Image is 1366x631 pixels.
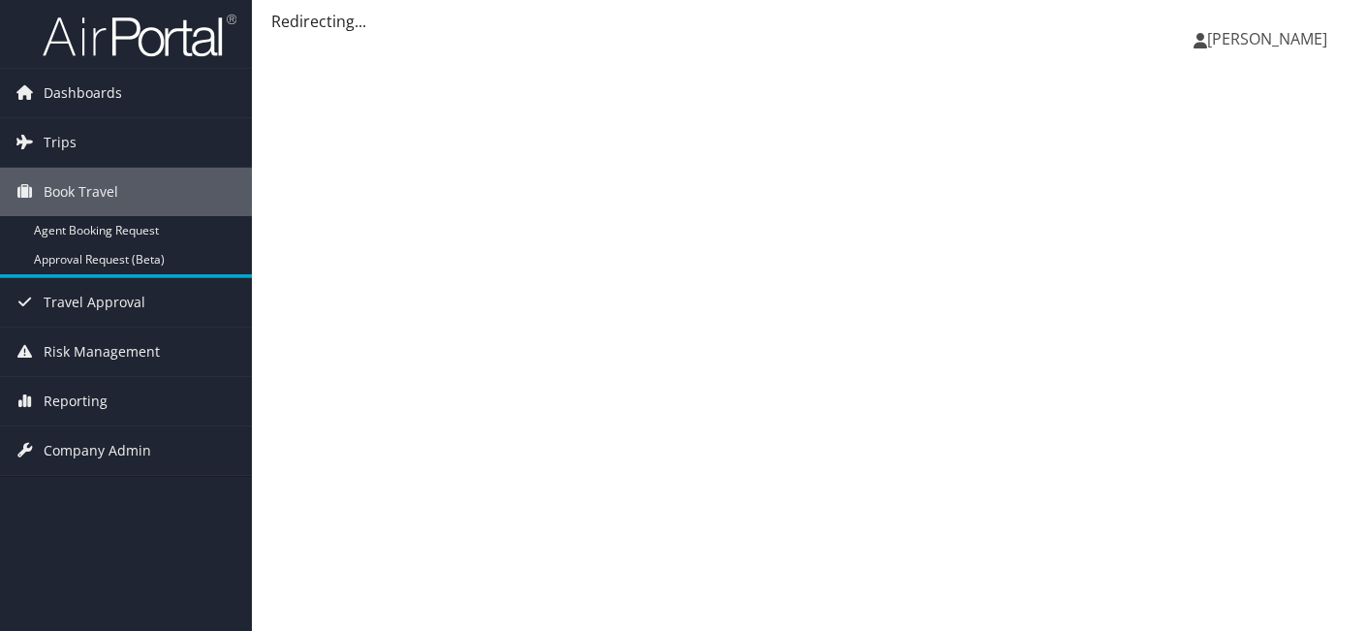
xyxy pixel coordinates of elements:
span: Trips [44,118,77,167]
a: [PERSON_NAME] [1194,10,1347,68]
span: [PERSON_NAME] [1207,28,1327,49]
span: Dashboards [44,69,122,117]
span: Company Admin [44,426,151,475]
img: airportal-logo.png [43,13,236,58]
span: Travel Approval [44,278,145,327]
div: Redirecting... [271,10,1347,33]
span: Reporting [44,377,108,426]
span: Risk Management [44,328,160,376]
span: Book Travel [44,168,118,216]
